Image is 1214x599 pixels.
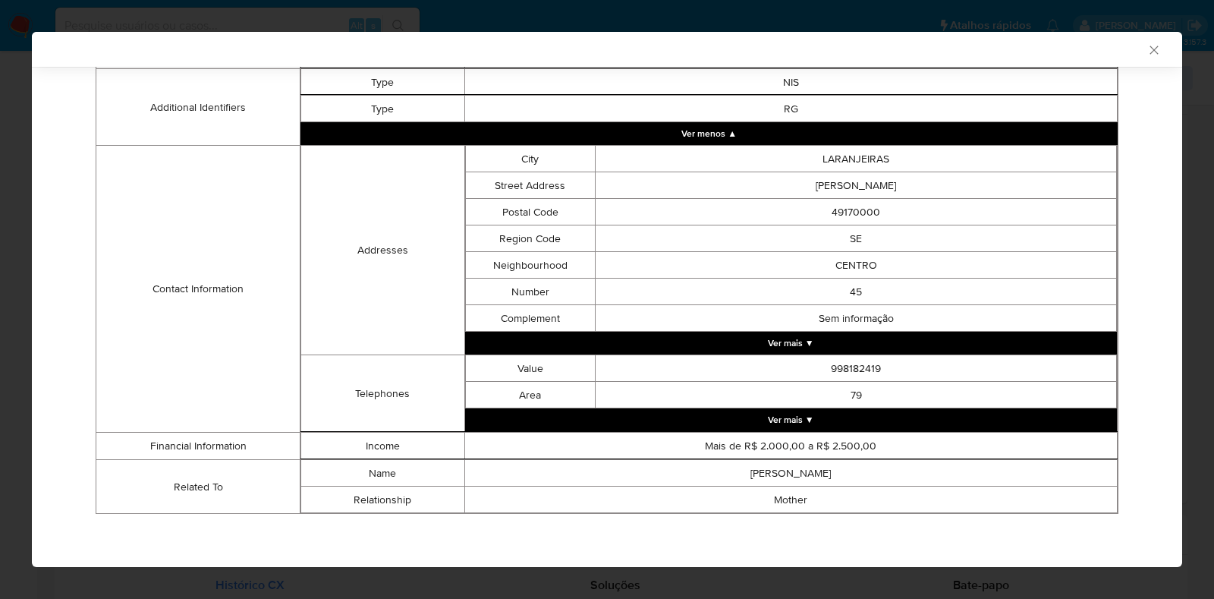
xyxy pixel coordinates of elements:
td: Type [301,69,464,96]
td: NIS [464,69,1118,96]
button: Collapse array [300,122,1118,145]
td: Value [465,355,596,382]
td: Number [465,279,596,305]
td: Contact Information [96,146,300,433]
td: Telephones [301,355,464,432]
td: Sem informação [596,305,1117,332]
td: Addresses [301,146,464,355]
td: Region Code [465,225,596,252]
div: closure-recommendation-modal [32,32,1182,567]
td: Related To [96,460,300,514]
td: 45 [596,279,1117,305]
button: Fechar a janela [1146,43,1160,56]
td: Mais de R$ 2.000,00 a R$ 2.500,00 [464,433,1118,459]
td: RG [464,96,1118,122]
td: [PERSON_NAME] [464,460,1118,487]
td: CENTRO [596,252,1117,279]
td: 49170000 [596,199,1117,225]
td: City [465,146,596,172]
td: SE [596,225,1117,252]
td: 998182419 [596,355,1117,382]
td: Income [301,433,464,459]
td: Area [465,382,596,408]
td: Relationship [301,487,464,513]
td: [PERSON_NAME] [596,172,1117,199]
td: Street Address [465,172,596,199]
td: Mother [464,487,1118,513]
td: Additional Identifiers [96,69,300,146]
td: Postal Code [465,199,596,225]
td: 79 [596,382,1117,408]
button: Expand array [465,408,1118,431]
td: Financial Information [96,433,300,460]
button: Expand array [465,332,1118,355]
td: LARANJEIRAS [596,146,1117,172]
td: Name [301,460,464,487]
td: Type [301,96,464,122]
td: Neighbourhood [465,252,596,279]
td: Complement [465,305,596,332]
